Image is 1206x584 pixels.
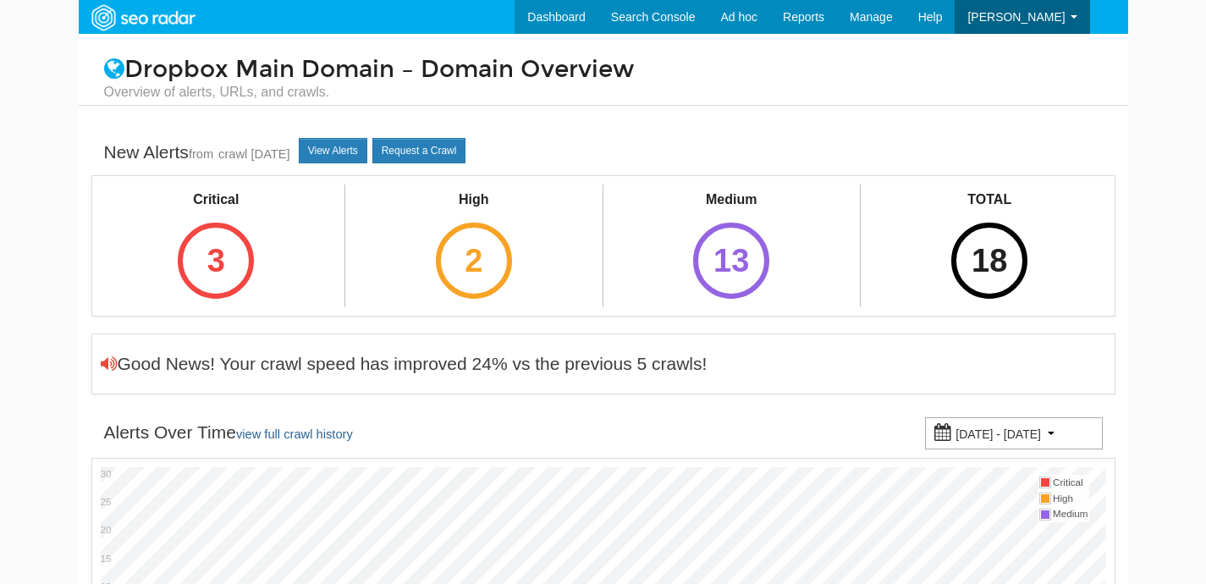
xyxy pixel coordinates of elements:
div: Critical [162,190,269,210]
a: view full crawl history [236,427,353,441]
span: Manage [850,10,893,24]
div: 3 [178,223,254,299]
td: Critical [1052,475,1088,491]
div: Good News! Your crawl speed has improved 24% vs the previous 5 crawls! [101,351,708,377]
td: High [1052,491,1088,507]
div: 13 [693,223,769,299]
small: [DATE] - [DATE] [955,427,1041,441]
div: Medium [678,190,785,210]
div: TOTAL [936,190,1043,210]
span: Reports [783,10,824,24]
span: Ad hoc [720,10,757,24]
div: 2 [436,223,512,299]
span: Help [918,10,943,24]
a: crawl [DATE] [218,147,290,161]
a: Request a Crawl [372,138,466,163]
td: Medium [1052,506,1088,522]
span: [PERSON_NAME] [967,10,1065,24]
h1: Dropbox Main Domain – Domain Overview [91,57,1115,102]
div: Alerts Over Time [104,420,353,447]
a: View Alerts [299,138,367,163]
div: 18 [951,223,1027,299]
div: New Alerts [104,140,290,167]
div: High [421,190,527,210]
img: SEORadar [85,3,201,33]
small: from [189,147,213,161]
small: Overview of alerts, URLs, and crawls. [104,83,1103,102]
